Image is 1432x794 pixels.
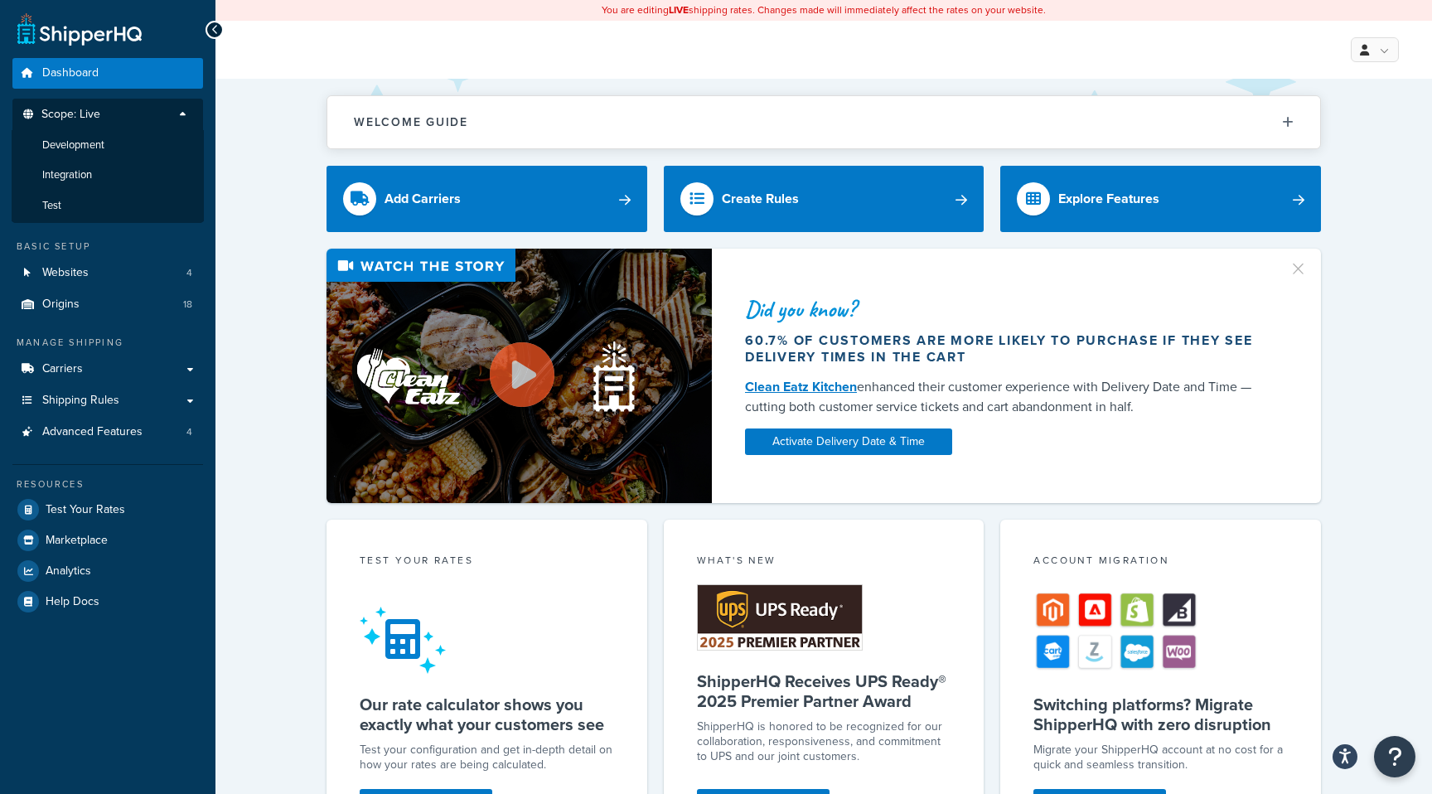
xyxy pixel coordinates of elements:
a: Explore Features [1000,166,1321,232]
a: Shipping Rules [12,385,203,416]
h5: Switching platforms? Migrate ShipperHQ with zero disruption [1033,695,1288,734]
div: Test your rates [360,553,614,572]
span: Analytics [46,564,91,579]
a: Marketplace [12,525,203,555]
a: Carriers [12,354,203,385]
span: Scope: Live [41,108,100,122]
li: Test [12,191,204,221]
div: What's New [697,553,951,572]
a: Origins18 [12,289,203,320]
img: Video thumbnail [327,249,712,503]
div: Manage Shipping [12,336,203,350]
h2: Welcome Guide [354,116,468,128]
span: Marketplace [46,534,108,548]
span: Integration [42,168,92,182]
div: Migrate your ShipperHQ account at no cost for a quick and seamless transition. [1033,743,1288,772]
li: Websites [12,258,203,288]
span: Carriers [42,362,83,376]
a: Websites4 [12,258,203,288]
div: Did you know? [745,298,1269,321]
div: Create Rules [722,187,799,211]
div: Add Carriers [385,187,461,211]
span: 4 [186,266,192,280]
div: Basic Setup [12,240,203,254]
span: 18 [183,298,192,312]
div: 60.7% of customers are more likely to purchase if they see delivery times in the cart [745,332,1269,366]
h5: ShipperHQ Receives UPS Ready® 2025 Premier Partner Award [697,671,951,711]
a: Advanced Features4 [12,417,203,448]
h5: Our rate calculator shows you exactly what your customers see [360,695,614,734]
span: Dashboard [42,66,99,80]
a: Activate Delivery Date & Time [745,428,952,455]
span: Websites [42,266,89,280]
a: Create Rules [664,166,984,232]
span: Test [42,199,61,213]
div: Account Migration [1033,553,1288,572]
div: Explore Features [1058,187,1159,211]
span: Development [42,138,104,153]
a: Clean Eatz Kitchen [745,377,857,396]
span: Help Docs [46,595,99,609]
a: Help Docs [12,587,203,617]
span: Origins [42,298,80,312]
li: Origins [12,289,203,320]
div: Resources [12,477,203,491]
b: LIVE [669,2,689,17]
li: Development [12,130,204,161]
div: enhanced their customer experience with Delivery Date and Time — cutting both customer service ti... [745,377,1269,417]
button: Open Resource Center [1374,736,1415,777]
p: ShipperHQ is honored to be recognized for our collaboration, responsiveness, and commitment to UP... [697,719,951,764]
div: Test your configuration and get in-depth detail on how your rates are being calculated. [360,743,614,772]
a: Analytics [12,556,203,586]
span: 4 [186,425,192,439]
li: Integration [12,160,204,191]
span: Advanced Features [42,425,143,439]
li: Advanced Features [12,417,203,448]
a: Test Your Rates [12,495,203,525]
a: Add Carriers [327,166,647,232]
span: Test Your Rates [46,503,125,517]
span: Shipping Rules [42,394,119,408]
button: Welcome Guide [327,96,1320,148]
a: Dashboard [12,58,203,89]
